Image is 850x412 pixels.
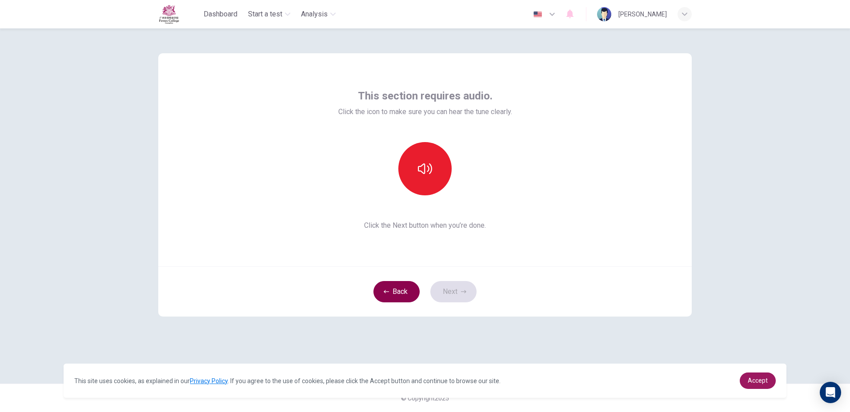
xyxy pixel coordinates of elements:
a: Fettes logo [158,4,200,24]
span: Start a test [248,9,282,20]
span: Accept [748,377,768,384]
span: © Copyright 2025 [401,395,449,402]
button: Dashboard [200,6,241,22]
span: This section requires audio. [358,89,493,103]
span: Dashboard [204,9,237,20]
a: Privacy Policy [190,377,228,384]
span: Click the icon to make sure you can hear the tune clearly. [338,107,512,117]
button: Analysis [297,6,339,22]
span: Analysis [301,9,328,20]
img: en [532,11,543,18]
span: This site uses cookies, as explained in our . If you agree to the use of cookies, please click th... [74,377,501,384]
div: [PERSON_NAME] [618,9,667,20]
a: dismiss cookie message [740,372,776,389]
div: Open Intercom Messenger [820,382,841,403]
button: Back [373,281,420,302]
div: cookieconsent [64,364,786,398]
button: Start a test [245,6,294,22]
img: Profile picture [597,7,611,21]
img: Fettes logo [158,4,180,24]
span: Click the Next button when you’re done. [338,220,512,231]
